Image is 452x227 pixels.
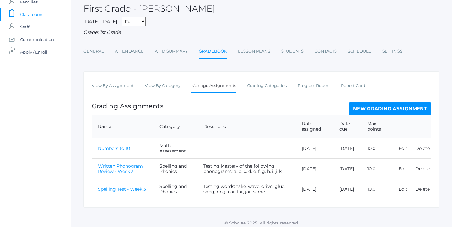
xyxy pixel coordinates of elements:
[98,186,146,192] a: Spelling Test - Week 3
[83,4,215,13] h2: First Grade - [PERSON_NAME]
[98,146,130,151] a: Numbers to 10
[199,45,227,59] a: Gradebook
[20,33,54,46] span: Communication
[197,159,295,179] td: Testing Mastery of the following phonograms: a, b, c, d, e, f, g, h, i, j, k.
[238,45,270,58] a: Lesson Plans
[83,29,439,36] div: Grade: 1st Grade
[295,115,333,138] th: Date assigned
[115,45,144,58] a: Attendance
[333,159,361,179] td: [DATE]
[197,179,295,199] td: Testing words: take, wave, drive, glue, song, ring, car, far, jar, same.
[92,102,163,110] h1: Grading Assignments
[281,45,304,58] a: Students
[298,80,330,92] a: Progress Report
[145,80,180,92] a: View By Category
[20,8,43,21] span: Classrooms
[415,186,430,192] a: Delete
[348,45,371,58] a: Schedule
[71,220,452,226] p: © Scholae 2025. All rights reserved.
[399,146,407,151] a: Edit
[349,102,431,115] a: New Grading Assignment
[333,138,361,159] td: [DATE]
[247,80,287,92] a: Grading Categories
[83,18,117,24] span: [DATE]-[DATE]
[295,179,333,199] td: [DATE]
[315,45,337,58] a: Contacts
[98,163,143,174] a: Written Phonogram Review - Week 3
[361,159,392,179] td: 10.0
[361,115,392,138] th: Max points
[153,159,197,179] td: Spelling and Phonics
[361,138,392,159] td: 10.0
[155,45,188,58] a: Attd Summary
[341,80,365,92] a: Report Card
[399,166,407,172] a: Edit
[382,45,402,58] a: Settings
[399,186,407,192] a: Edit
[153,138,197,159] td: Math Assessment
[20,46,47,58] span: Apply / Enroll
[333,115,361,138] th: Date due
[295,138,333,159] td: [DATE]
[333,179,361,199] td: [DATE]
[153,115,197,138] th: Category
[415,166,430,172] a: Delete
[197,115,295,138] th: Description
[92,115,153,138] th: Name
[415,146,430,151] a: Delete
[20,21,29,33] span: Staff
[92,80,134,92] a: View By Assignment
[295,159,333,179] td: [DATE]
[153,179,197,199] td: Spelling and Phonics
[361,179,392,199] td: 10.0
[191,80,236,93] a: Manage Assignments
[83,45,104,58] a: General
